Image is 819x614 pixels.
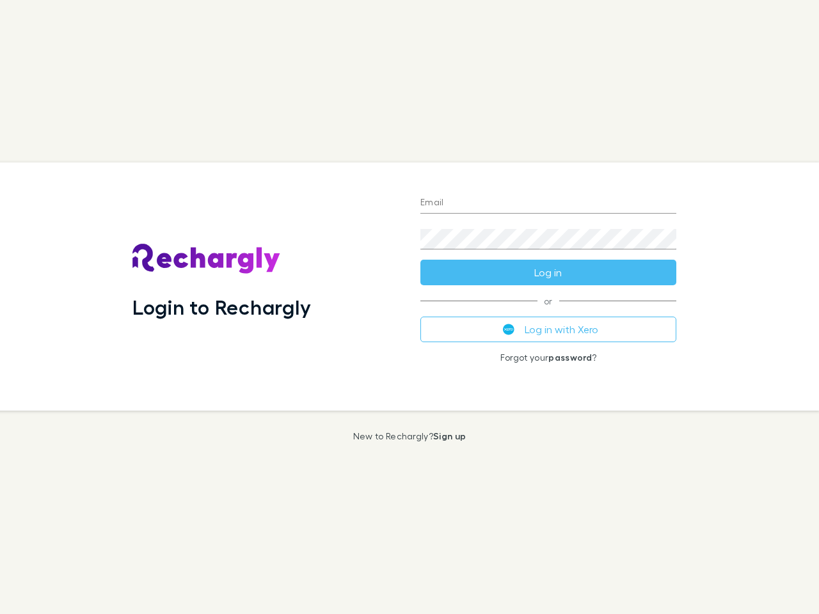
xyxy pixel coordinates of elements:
img: Rechargly's Logo [132,244,281,274]
button: Log in [420,260,676,285]
button: Log in with Xero [420,317,676,342]
p: Forgot your ? [420,352,676,363]
img: Xero's logo [503,324,514,335]
a: Sign up [433,430,466,441]
a: password [548,352,592,363]
p: New to Rechargly? [353,431,466,441]
h1: Login to Rechargly [132,295,311,319]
